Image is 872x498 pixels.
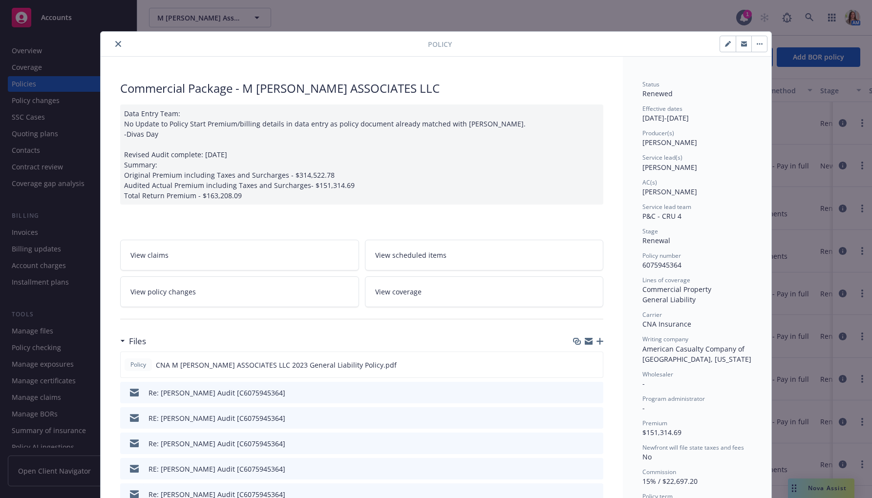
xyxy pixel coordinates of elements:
[149,388,285,398] div: Re: [PERSON_NAME] Audit [C6075945364]
[375,287,422,297] span: View coverage
[642,319,691,329] span: CNA Insurance
[120,240,359,270] a: View claims
[642,335,688,343] span: Writing company
[129,335,146,348] h3: Files
[642,104,752,123] div: [DATE] - [DATE]
[642,419,667,427] span: Premium
[642,104,682,113] span: Effective dates
[591,464,599,474] button: preview file
[642,227,658,235] span: Stage
[149,464,285,474] div: RE: [PERSON_NAME] Audit [C6075945364]
[642,211,681,221] span: P&C - CRU 4
[149,413,285,423] div: RE: [PERSON_NAME] Audit [C6075945364]
[642,80,659,88] span: Status
[642,260,681,270] span: 6075945364
[575,438,583,449] button: download file
[642,311,662,319] span: Carrier
[642,138,697,147] span: [PERSON_NAME]
[120,276,359,307] a: View policy changes
[112,38,124,50] button: close
[642,251,681,260] span: Policy number
[642,276,690,284] span: Lines of coverage
[575,388,583,398] button: download file
[642,284,752,294] div: Commercial Property
[642,294,752,305] div: General Liability
[642,344,751,364] span: American Casualty Company of [GEOGRAPHIC_DATA], [US_STATE]
[130,287,196,297] span: View policy changes
[642,370,673,378] span: Wholesaler
[642,236,670,245] span: Renewal
[120,104,603,205] div: Data Entry Team: No Update to Policy Start Premium/billing details in data entry as policy docume...
[642,153,682,162] span: Service lead(s)
[130,250,169,260] span: View claims
[642,403,645,413] span: -
[642,394,705,403] span: Program administrator
[156,360,397,370] span: CNA M [PERSON_NAME] ASSOCIATES LLC 2023 General Liability Policy.pdf
[642,187,697,196] span: [PERSON_NAME]
[120,80,603,97] div: Commercial Package - M [PERSON_NAME] ASSOCIATES LLC
[642,428,681,437] span: $151,314.69
[574,360,582,370] button: download file
[642,379,645,388] span: -
[149,438,285,449] div: Re: [PERSON_NAME] Audit [C6075945364]
[642,163,697,172] span: [PERSON_NAME]
[591,438,599,449] button: preview file
[365,276,604,307] a: View coverage
[591,388,599,398] button: preview file
[642,203,691,211] span: Service lead team
[365,240,604,270] a: View scheduled items
[642,129,674,137] span: Producer(s)
[642,477,698,486] span: 15% / $22,697.20
[375,250,447,260] span: View scheduled items
[642,443,744,452] span: Newfront will file state taxes and fees
[575,464,583,474] button: download file
[428,39,452,49] span: Policy
[128,360,148,369] span: Policy
[120,335,146,348] div: Files
[642,468,676,476] span: Commission
[575,413,583,423] button: download file
[591,413,599,423] button: preview file
[642,89,673,98] span: Renewed
[590,360,599,370] button: preview file
[642,178,657,187] span: AC(s)
[642,452,652,461] span: No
